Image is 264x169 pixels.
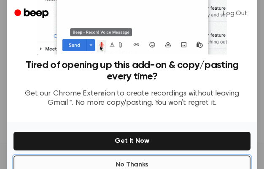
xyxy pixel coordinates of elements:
[13,60,251,82] h3: Tired of opening up this add-on & copy/pasting every time?
[13,132,251,150] button: Get It Now
[13,89,251,108] p: Get our Chrome Extension to create recordings without leaving Gmail™. No more copy/pasting. You w...
[8,5,56,22] a: Beep
[215,3,256,24] a: Log Out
